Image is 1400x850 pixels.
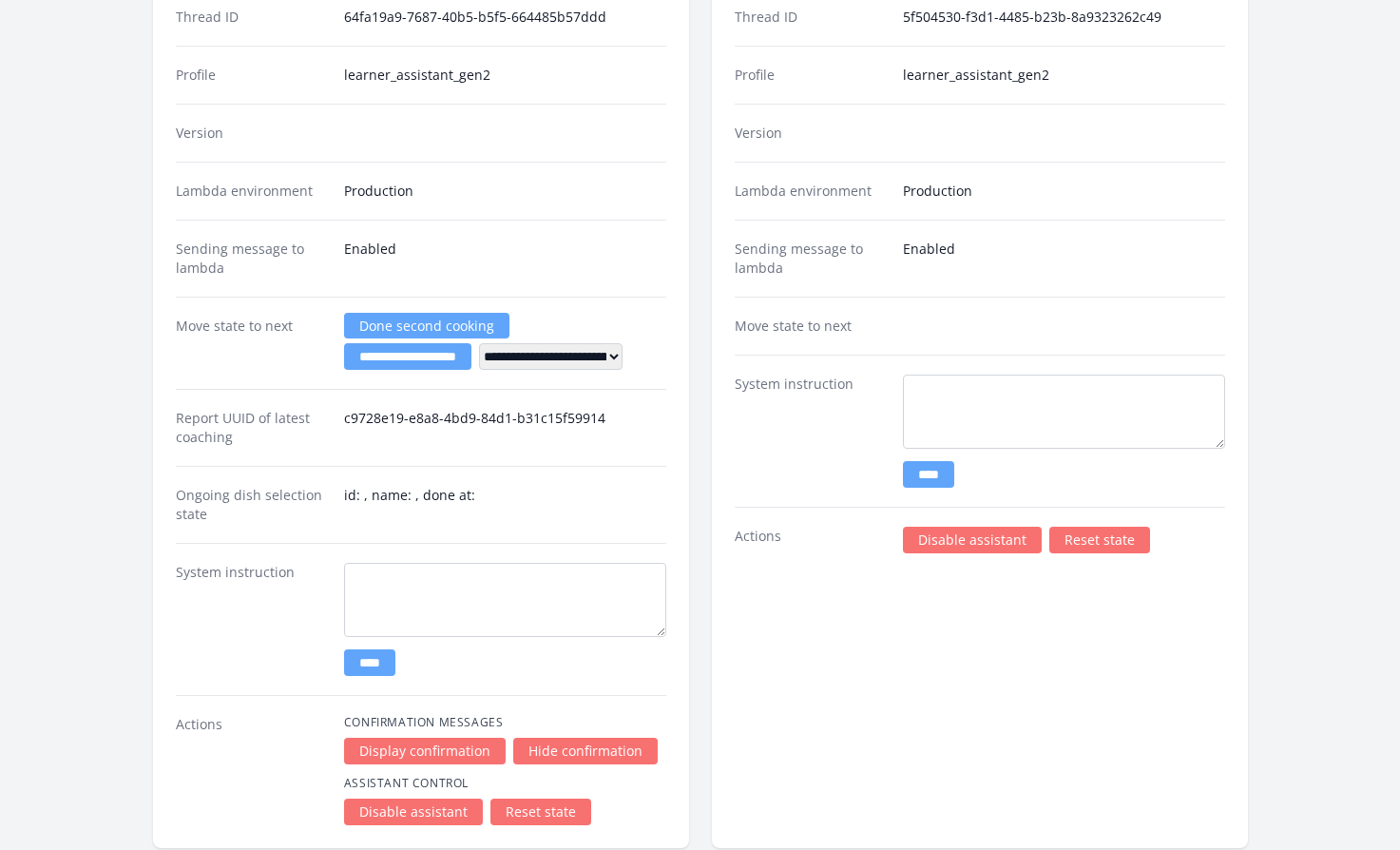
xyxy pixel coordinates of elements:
dd: learner_assistant_gen2 [344,66,666,85]
dd: 5f504530-f3d1-4485-b23b-8a9323262c49 [903,8,1225,27]
dt: Ongoing dish selection state [176,486,329,524]
a: Disable assistant [903,527,1042,553]
dt: Move state to next [176,317,329,370]
dd: Enabled [903,240,1225,278]
dt: Report UUID of latest coaching [176,409,329,447]
dt: System instruction [176,563,329,676]
dd: Production [903,182,1225,201]
a: Display confirmation [344,738,506,764]
dt: Version [735,124,888,143]
dd: c9728e19-e8a8-4bd9-84d1-b31c15f59914 [344,409,666,447]
dt: Thread ID [735,8,888,27]
h4: Confirmation Messages [344,715,666,730]
a: Reset state [490,799,591,825]
dd: Production [344,182,666,201]
dt: Actions [176,715,329,825]
dd: id: , name: , done at: [344,486,666,524]
dt: Actions [735,527,888,553]
dd: Enabled [344,240,666,278]
dt: Sending message to lambda [735,240,888,278]
dt: Profile [176,66,329,85]
dt: Lambda environment [176,182,329,201]
a: Hide confirmation [513,738,658,764]
dt: Lambda environment [735,182,888,201]
dd: learner_assistant_gen2 [903,66,1225,85]
a: Disable assistant [344,799,483,825]
dt: System instruction [735,375,888,488]
dt: Move state to next [735,317,888,336]
dt: Profile [735,66,888,85]
dt: Version [176,124,329,143]
h4: Assistant Control [344,776,666,791]
dd: 64fa19a9-7687-40b5-b5f5-664485b57ddd [344,8,666,27]
a: Done second cooking [344,313,509,338]
a: Reset state [1049,527,1150,553]
dt: Thread ID [176,8,329,27]
dt: Sending message to lambda [176,240,329,278]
